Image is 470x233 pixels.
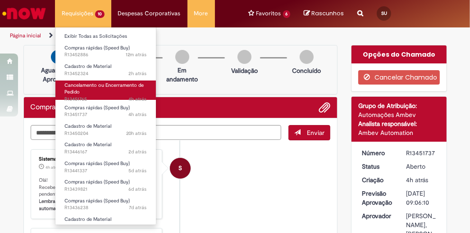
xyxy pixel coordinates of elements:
[288,125,330,140] button: Enviar
[231,66,258,75] p: Validação
[64,223,147,230] span: R13435378
[311,9,344,18] span: Rascunhos
[358,110,440,119] div: Automações Ambev
[126,130,147,137] span: 20h atrás
[406,175,437,184] div: 27/08/2025 11:06:10
[7,27,267,44] ul: Trilhas de página
[129,70,147,77] time: 27/08/2025 13:01:55
[64,51,147,58] span: R13452886
[355,148,399,157] dt: Número
[55,81,156,100] a: Aberto R13451765 : Cancelamento ou Encerramento de Pedido
[129,111,147,118] time: 27/08/2025 11:06:12
[51,50,65,64] img: arrow-next.png
[55,140,156,157] a: Aberto R13446167 : Cadastro de Material
[406,148,437,157] div: R13451737
[129,204,147,211] span: 7d atrás
[406,176,428,184] time: 27/08/2025 11:06:10
[256,9,281,18] span: Favoritos
[55,196,156,213] a: Aberto R13436238 : Compras rápidas (Speed Buy)
[64,148,147,156] span: R13446167
[358,128,440,137] div: Ambev Automation
[358,119,440,128] div: Analista responsável:
[39,177,155,212] p: Olá! Recebemos seu chamado e ele esta pendente aprovação.
[55,62,156,78] a: Aberto R13452324 : Cadastro de Material
[64,130,147,137] span: R13450204
[292,66,321,75] p: Concluído
[304,9,344,18] a: No momento, sua lista de rascunhos tem 0 Itens
[41,66,75,84] p: Aguardando Aprovação
[31,103,124,112] h2: Compras rápidas (Speed Buy) Histórico de tíquete
[178,157,182,179] span: S
[39,157,155,162] div: Sistema
[129,148,147,155] span: 2d atrás
[170,158,191,179] div: System
[55,215,156,231] a: Aberto R13435378 : Cadastro de Material
[31,125,281,140] textarea: Digite sua mensagem aqui...
[55,177,156,194] a: Aberto R13439821 : Compras rápidas (Speed Buy)
[300,50,314,64] img: img-circle-grey.png
[10,32,41,39] a: Página inicial
[129,167,147,174] span: 5d atrás
[64,160,130,167] span: Compras rápidas (Speed Buy)
[319,102,330,113] button: Adicionar anexos
[129,148,147,155] time: 25/08/2025 19:41:07
[406,162,437,171] div: Aberto
[39,198,137,212] b: Lembrando que o chamado será cancelado automaticamente caso não seja aprovado.
[406,176,428,184] span: 4h atrás
[406,189,437,207] div: [DATE] 09:06:10
[355,189,399,207] dt: Previsão Aprovação
[64,123,111,130] span: Cadastro de Material
[381,10,387,16] span: SU
[62,9,93,18] span: Requisições
[355,175,399,184] dt: Criação
[129,111,147,118] span: 4h atrás
[129,167,147,174] time: 22/08/2025 19:47:10
[1,4,47,22] img: ServiceNow
[64,63,111,70] span: Cadastro de Material
[64,186,147,193] span: R13439821
[129,96,147,103] span: 4h atrás
[46,165,60,170] span: 4h atrás
[55,43,156,60] a: Aberto R13452886 : Compras rápidas (Speed Buy)
[194,9,208,18] span: More
[95,10,105,18] span: 10
[118,9,181,18] span: Despesas Corporativas
[283,10,291,18] span: 6
[237,50,251,64] img: img-circle-grey.png
[55,121,156,138] a: Aberto R13450204 : Cadastro de Material
[55,159,156,175] a: Aberto R13441337 : Compras rápidas (Speed Buy)
[64,179,130,185] span: Compras rápidas (Speed Buy)
[64,45,130,51] span: Compras rápidas (Speed Buy)
[64,204,147,211] span: R13436238
[55,103,156,120] a: Aberto R13451737 : Compras rápidas (Speed Buy)
[64,216,111,223] span: Cadastro de Material
[64,141,111,148] span: Cadastro de Material
[64,96,147,103] span: R13451765
[129,204,147,211] time: 21/08/2025 13:18:41
[55,31,156,41] a: Exibir Todas as Solicitações
[355,162,399,171] dt: Status
[129,96,147,103] time: 27/08/2025 11:10:08
[129,223,147,230] time: 21/08/2025 10:34:51
[358,101,440,110] div: Grupo de Atribuição:
[64,70,147,77] span: R13452324
[129,186,147,193] time: 22/08/2025 13:02:50
[355,211,399,220] dt: Aprovador
[129,223,147,230] span: 7d atrás
[129,186,147,193] span: 6d atrás
[126,130,147,137] time: 26/08/2025 18:29:48
[55,27,156,225] ul: Requisições
[64,111,147,118] span: R13451737
[351,45,447,63] div: Opções do Chamado
[64,167,147,175] span: R13441337
[64,82,144,96] span: Cancelamento ou Encerramento de Pedido
[126,51,147,58] span: 12m atrás
[64,197,130,204] span: Compras rápidas (Speed Buy)
[64,104,130,111] span: Compras rápidas (Speed Buy)
[175,50,189,64] img: img-circle-grey.png
[358,70,440,85] button: Cancelar Chamado
[129,70,147,77] span: 2h atrás
[46,165,60,170] time: 27/08/2025 11:06:22
[166,66,198,84] p: Em andamento
[307,129,324,137] span: Enviar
